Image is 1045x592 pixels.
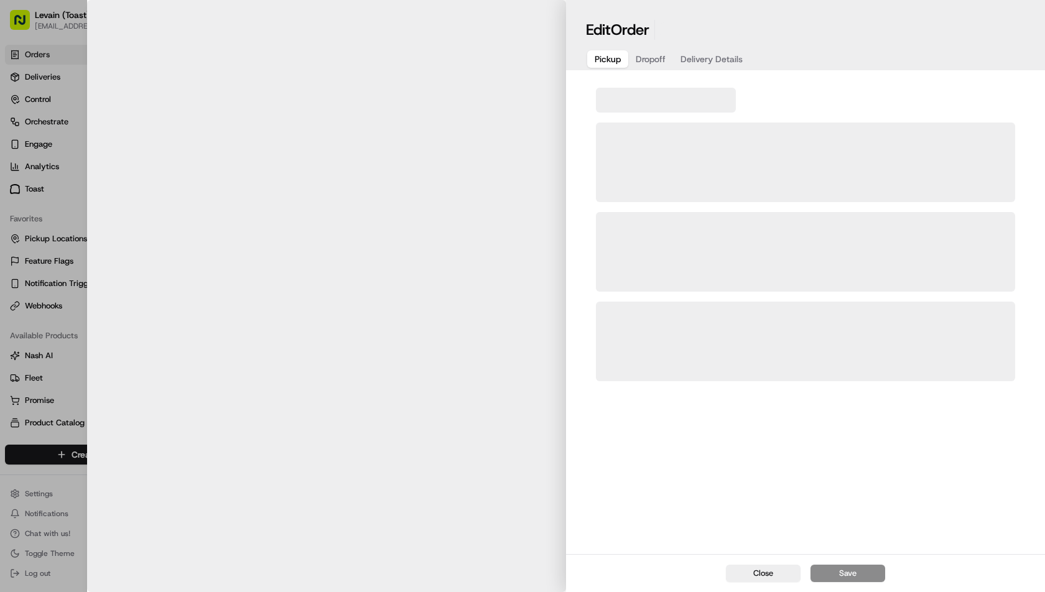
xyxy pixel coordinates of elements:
[611,20,649,40] span: Order
[586,20,649,40] h1: Edit
[636,53,666,65] span: Dropoff
[595,53,621,65] span: Pickup
[680,53,743,65] span: Delivery Details
[726,565,801,582] button: Close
